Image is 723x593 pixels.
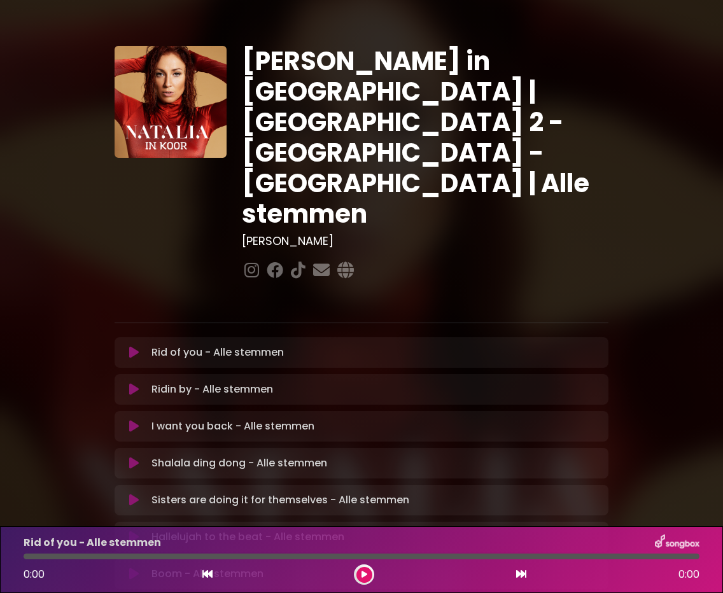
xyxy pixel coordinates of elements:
img: YTVS25JmS9CLUqXqkEhs [115,46,227,158]
span: 0:00 [678,567,699,582]
p: Rid of you - Alle stemmen [151,345,284,360]
img: songbox-logo-white.png [655,534,699,551]
span: 0:00 [24,567,45,582]
h3: [PERSON_NAME] [242,234,608,248]
p: Sisters are doing it for themselves - Alle stemmen [151,492,409,508]
p: Shalala ding dong - Alle stemmen [151,456,327,471]
p: I want you back - Alle stemmen [151,419,314,434]
p: Ridin by - Alle stemmen [151,382,273,397]
p: Rid of you - Alle stemmen [24,535,161,550]
h1: [PERSON_NAME] in [GEOGRAPHIC_DATA] | [GEOGRAPHIC_DATA] 2 - [GEOGRAPHIC_DATA] - [GEOGRAPHIC_DATA] ... [242,46,608,229]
